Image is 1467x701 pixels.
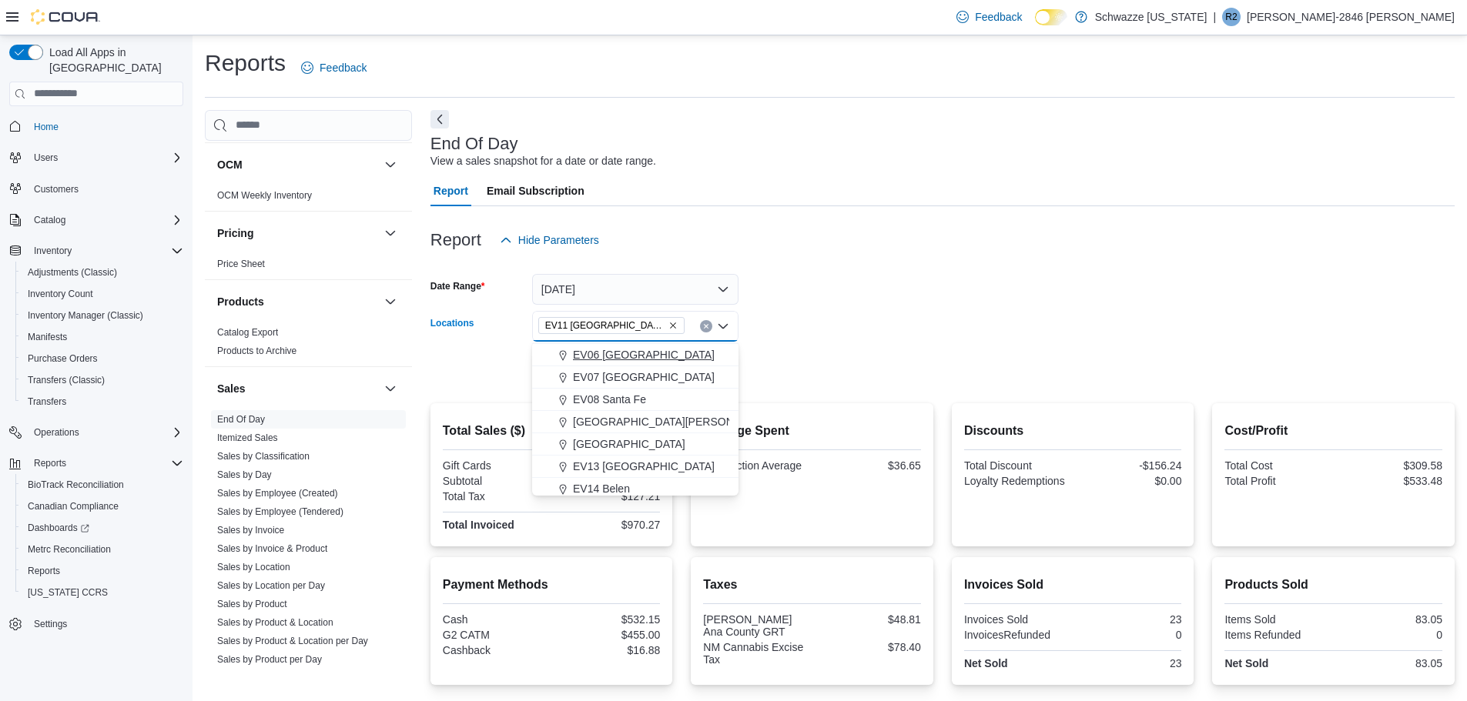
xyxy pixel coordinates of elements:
div: $36.65 [816,459,921,472]
span: EV14 Belen [573,481,630,496]
label: Date Range [430,280,485,292]
span: Sales by Employee (Tendered) [217,506,343,518]
span: Report [434,175,468,206]
div: $533.48 [1337,475,1442,487]
a: Transfers [22,392,72,411]
button: BioTrack Reconciliation [15,474,189,496]
h2: Average Spent [703,422,921,440]
div: Loyalty Redemptions [964,475,1070,487]
button: Purchase Orders [15,348,189,369]
div: Sales [205,410,412,675]
span: Sales by Invoice & Product [217,542,327,555]
span: Inventory [34,245,72,257]
h3: OCM [217,157,243,172]
a: Sales by Invoice & Product [217,543,327,554]
a: Adjustments (Classic) [22,263,123,282]
a: Sales by Product per Day [217,654,322,665]
div: $16.88 [554,644,660,656]
div: Cash [443,613,548,626]
img: Cova [31,9,100,25]
button: EV06 [GEOGRAPHIC_DATA] [532,344,739,366]
a: Settings [28,615,73,633]
span: Inventory Count [22,285,183,303]
button: Pricing [217,225,378,241]
span: End Of Day [217,413,265,426]
button: Catalog [28,211,72,229]
button: OCM [217,157,378,172]
div: Pricing [205,255,412,279]
button: Hide Parameters [494,225,605,255]
a: Sales by Day [217,469,272,480]
a: Sales by Product [217,599,287,609]
p: | [1213,8,1216,26]
span: Home [34,121,59,133]
a: Canadian Compliance [22,497,125,516]
span: Reports [28,454,183,472]
p: Schwazze [US_STATE] [1095,8,1207,26]
div: $78.40 [816,641,921,653]
div: Subtotal [443,475,548,487]
a: Sales by Invoice [217,525,284,536]
div: Total Discount [964,459,1070,472]
span: Itemized Sales [217,432,278,444]
span: Inventory Manager (Classic) [22,306,183,325]
span: Products to Archive [217,345,296,357]
button: Settings [3,613,189,635]
h2: Total Sales ($) [443,422,661,440]
nav: Complex example [9,109,183,676]
span: Settings [28,614,183,633]
span: EV08 Santa Fe [573,392,646,407]
span: Dashboards [22,519,183,537]
span: Settings [34,618,67,630]
button: Reports [28,454,72,472]
button: Transfers [15,391,189,412]
div: $0.00 [1076,475,1181,487]
a: Sales by Employee (Tendered) [217,506,343,517]
div: $309.58 [1337,459,1442,472]
span: Users [34,152,58,164]
a: Feedback [295,52,373,83]
div: $532.15 [554,613,660,626]
a: Feedback [950,2,1028,32]
span: Catalog [34,214,65,226]
strong: Net Sold [1224,657,1268,669]
span: Transfers (Classic) [28,374,105,386]
div: 23 [1076,657,1181,669]
a: Catalog Export [217,327,278,338]
h2: Cost/Profit [1224,422,1442,440]
button: Canadian Compliance [15,496,189,517]
span: Sales by Location [217,561,290,573]
button: Products [217,294,378,309]
button: Users [3,147,189,169]
span: EV11 Las Cruces South Valley [538,317,685,334]
span: Manifests [28,331,67,343]
span: Feedback [975,9,1022,25]
span: Customers [28,179,183,199]
a: Metrc Reconciliation [22,540,117,559]
button: EV14 Belen [532,478,739,500]
span: Reports [28,565,60,577]
div: $455.00 [554,629,660,641]
span: Inventory Manager (Classic) [28,309,143,322]
span: Metrc Reconciliation [28,543,111,556]
span: BioTrack Reconciliation [22,476,183,494]
span: R2 [1225,8,1237,26]
button: Users [28,149,64,167]
button: Operations [3,422,189,443]
span: Metrc Reconciliation [22,540,183,559]
h2: Discounts [964,422,1182,440]
span: Manifests [22,328,183,346]
a: Sales by Location per Day [217,580,325,591]
a: Inventory Manager (Classic) [22,306,149,325]
span: Washington CCRS [22,583,183,602]
div: 23 [1076,613,1181,626]
span: Sales by Product & Location per Day [217,635,368,647]
button: [GEOGRAPHIC_DATA] [532,433,739,456]
button: Sales [381,379,400,398]
span: Adjustments (Classic) [22,263,183,282]
button: Adjustments (Classic) [15,262,189,283]
button: Inventory [28,242,78,260]
div: NM Cannabis Excise Tax [703,641,809,666]
button: Inventory [3,240,189,262]
span: Operations [28,423,183,442]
